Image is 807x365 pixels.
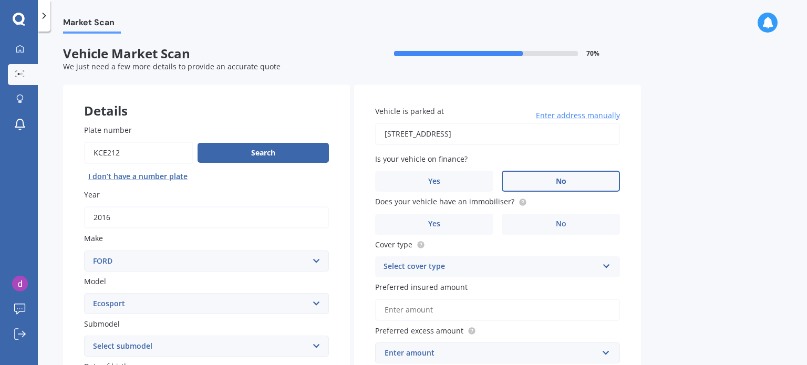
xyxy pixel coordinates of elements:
button: I don’t have a number plate [84,168,192,185]
span: We just need a few more details to provide an accurate quote [63,61,281,71]
span: Model [84,276,106,286]
span: No [556,220,566,228]
div: Details [63,85,350,116]
span: Enter address manually [536,110,620,121]
span: Vehicle is parked at [375,106,444,116]
span: Preferred excess amount [375,326,463,336]
button: Search [198,143,329,163]
span: Plate number [84,125,132,135]
span: 70 % [586,50,599,57]
input: Enter address [375,123,620,145]
div: Select cover type [384,260,598,273]
span: Yes [428,177,440,186]
input: YYYY [84,206,329,228]
span: No [556,177,566,186]
img: ACg8ocI2WUHoVtkRDBoCvs90kTcLPvXL6zcddLMIoEdZLXhGVA6ZBA=s96-c [12,276,28,291]
div: Enter amount [385,347,598,359]
span: Preferred insured amount [375,282,468,292]
span: Make [84,234,103,244]
span: Submodel [84,319,120,329]
span: Is your vehicle on finance? [375,154,468,164]
span: Vehicle Market Scan [63,46,352,61]
span: Cover type [375,239,412,249]
input: Enter plate number [84,142,193,164]
span: Market Scan [63,17,121,32]
span: Yes [428,220,440,228]
input: Enter amount [375,299,620,321]
span: Does your vehicle have an immobiliser? [375,197,514,207]
span: Year [84,190,100,200]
